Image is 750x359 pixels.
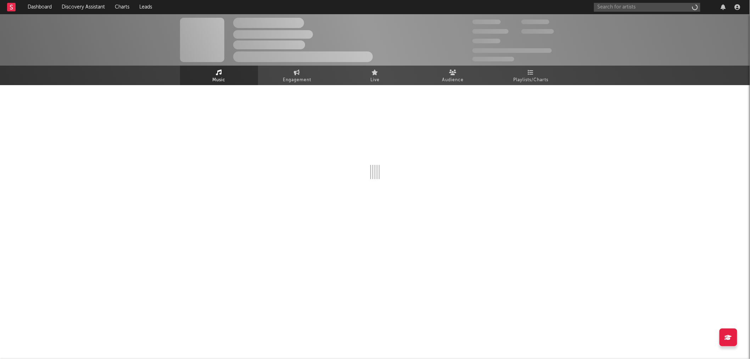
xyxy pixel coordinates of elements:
span: Playlists/Charts [514,76,549,84]
span: 50,000,000 Monthly Listeners [472,48,552,53]
a: Music [180,66,258,85]
span: 300,000 [472,20,501,24]
span: 100,000 [472,39,500,43]
span: Audience [442,76,464,84]
a: Engagement [258,66,336,85]
a: Audience [414,66,492,85]
a: Live [336,66,414,85]
span: 1,000,000 [521,29,554,34]
span: 100,000 [521,20,549,24]
input: Search for artists [594,3,700,12]
a: Playlists/Charts [492,66,570,85]
span: Music [213,76,226,84]
span: 50,000,000 [472,29,509,34]
span: Live [370,76,380,84]
span: Jump Score: 85.0 [472,57,514,61]
span: Engagement [283,76,311,84]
